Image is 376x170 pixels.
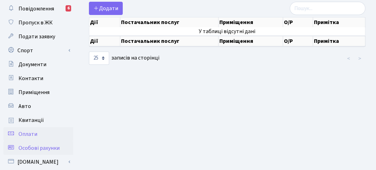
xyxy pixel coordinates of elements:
[89,36,120,46] th: Дії
[219,17,283,27] th: Приміщення
[93,5,118,12] span: Додати
[290,2,366,15] input: Пошук...
[89,2,123,15] a: Додати
[18,144,60,152] span: Особові рахунки
[3,141,73,155] a: Особові рахунки
[283,17,313,27] th: О/Р
[3,85,73,99] a: Приміщення
[89,17,120,27] th: Дії
[89,27,366,36] td: У таблиці відсутні дані
[18,116,44,124] span: Квитанції
[3,155,73,169] a: [DOMAIN_NAME]
[3,127,73,141] a: Оплати
[3,113,73,127] a: Квитанції
[313,17,366,27] th: Примітка
[283,36,313,46] th: О/Р
[18,130,37,138] span: Оплати
[3,71,73,85] a: Контакти
[3,2,73,16] a: Повідомлення6
[219,36,283,46] th: Приміщення
[18,61,46,68] span: Документи
[18,88,50,96] span: Приміщення
[3,44,73,57] a: Спорт
[18,33,55,40] span: Подати заявку
[66,5,71,11] div: 6
[89,52,109,65] select: записів на сторінці
[120,17,219,27] th: Постачальник послуг
[18,75,43,82] span: Контакти
[120,36,219,46] th: Постачальник послуг
[89,52,159,65] label: записів на сторінці
[3,99,73,113] a: Авто
[3,57,73,71] a: Документи
[313,36,366,46] th: Примітка
[3,30,73,44] a: Подати заявку
[3,16,73,30] a: Пропуск в ЖК
[18,19,53,26] span: Пропуск в ЖК
[18,102,31,110] span: Авто
[18,5,54,13] span: Повідомлення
